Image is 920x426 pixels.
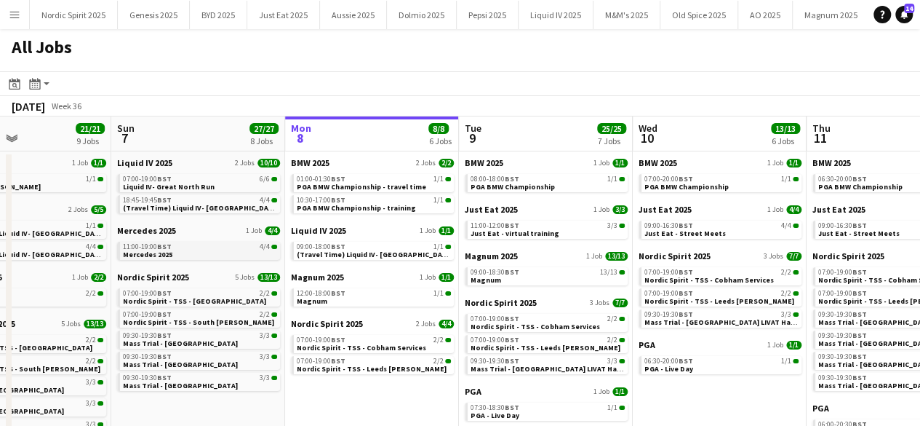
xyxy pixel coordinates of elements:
[612,205,628,214] span: 3/3
[297,182,426,192] span: PGA BMW Championship - travel time
[157,242,172,251] span: BST
[852,174,867,184] span: BST
[439,320,454,328] span: 4/4
[117,272,189,283] span: Nordic Spirit 2025
[764,252,783,261] span: 3 Jobs
[247,1,320,29] button: Just Eat 2025
[123,311,172,318] span: 07:00-19:00
[465,204,628,251] div: Just Eat 20251 Job3/311:00-12:00BST3/3Just Eat - virtual training
[644,358,693,365] span: 06:30-20:00
[471,314,625,331] a: 07:00-19:00BST2/2Nordic Spirit - TSS - Cobham Services
[895,6,913,23] a: 14
[644,317,831,327] span: Mass Trial - London LIVAT Hammersmith
[818,353,867,360] span: 09:30-19:30
[471,269,519,276] span: 09:00-18:30
[781,222,791,229] span: 4/4
[607,222,617,229] span: 3/3
[68,205,88,214] span: 2 Jobs
[297,195,451,212] a: 10:30-17:00BST1/1PGA BMW Championship - training
[593,205,609,214] span: 1 Job
[852,288,867,298] span: BST
[246,226,262,235] span: 1 Job
[818,374,867,382] span: 09:30-19:30
[157,352,172,361] span: BST
[260,374,270,382] span: 3/3
[767,205,783,214] span: 1 Job
[679,288,693,298] span: BST
[471,182,555,192] span: PGA BMW Championship
[679,174,693,184] span: BST
[123,317,274,327] span: Nordic Spirit - TSS - South Mimms
[644,182,729,192] span: PGA BMW Championship
[767,159,783,167] span: 1 Job
[291,272,454,318] div: Magnum 20251 Job1/112:00-18:00BST1/1Magnum
[738,1,793,29] button: AO 2025
[117,225,176,236] span: Mercedes 2025
[471,356,625,373] a: 09:30-19:30BST3/3Mass Trial - [GEOGRAPHIC_DATA] LIVAT Hammersmith
[86,358,96,365] span: 2/2
[331,288,345,298] span: BST
[471,222,519,229] span: 11:00-12:00
[297,290,345,297] span: 12:00-18:00
[818,332,867,339] span: 09:30-19:30
[639,157,801,204] div: BMW 20251 Job1/107:00-20:00BST1/1PGA BMW Championship
[86,175,96,183] span: 1/1
[471,343,620,352] span: Nordic Spirit - TSS - Leeds Skelton
[416,159,436,167] span: 2 Jobs
[465,204,628,215] a: Just Eat 20251 Job3/3
[439,159,454,167] span: 2/2
[123,250,172,259] span: Mercedes 2025
[471,221,625,237] a: 11:00-12:00BST3/3Just Eat - virtual training
[123,296,266,306] span: Nordic Spirit - TSS - Donington Park
[852,309,867,319] span: BST
[117,225,280,272] div: Mercedes 20251 Job4/411:00-19:00BST4/4Mercedes 2025
[260,175,270,183] span: 6/6
[331,242,345,251] span: BST
[320,1,387,29] button: Aussie 2025
[593,159,609,167] span: 1 Job
[91,273,106,282] span: 2/2
[297,343,426,352] span: Nordic Spirit - TSS - Cobham Services
[781,269,791,276] span: 2/2
[781,175,791,183] span: 1/1
[471,335,625,352] a: 07:00-19:00BST2/2Nordic Spirit - TSS - Leeds [PERSON_NAME]
[465,251,518,261] span: Magnum 2025
[433,175,444,183] span: 1/1
[786,252,801,261] span: 7/7
[644,309,799,326] a: 09:30-19:30BST3/3Mass Trial - [GEOGRAPHIC_DATA] LIVAT Hammersmith
[72,159,88,167] span: 1 Job
[387,1,457,29] button: Dolmio 2025
[639,251,711,261] span: Nordic Spirit 2025
[123,197,172,204] span: 18:45-19:45
[852,221,867,230] span: BST
[812,204,865,215] span: Just Eat 2025
[439,226,454,235] span: 1/1
[331,195,345,205] span: BST
[904,4,914,13] span: 14
[157,373,172,382] span: BST
[117,272,280,283] a: Nordic Spirit 20255 Jobs13/13
[812,157,851,168] span: BMW 2025
[781,358,791,365] span: 1/1
[157,309,172,319] span: BST
[123,331,277,347] a: 09:30-19:30BST3/3Mass Trial - [GEOGRAPHIC_DATA]
[471,229,559,238] span: Just Eat - virtual training
[639,251,801,339] div: Nordic Spirit 20253 Jobs7/707:00-19:00BST2/2Nordic Spirit - TSS - Cobham Services07:00-19:00BST2/...
[786,341,801,350] span: 1/1
[257,273,280,282] span: 13/13
[157,195,172,205] span: BST
[590,299,609,307] span: 3 Jobs
[123,381,238,390] span: Mass Trial - Victoria Station
[818,182,903,192] span: PGA BMW Championship
[123,203,279,213] span: (Travel Time) Liquid IV- Great North Run
[291,225,346,236] span: Liquid IV 2025
[593,387,609,396] span: 1 Job
[420,226,436,235] span: 1 Job
[123,339,238,348] span: Mass Trial - Brighton City Centre
[72,273,88,282] span: 1 Job
[639,339,655,350] span: PGA
[291,157,329,168] span: BMW 2025
[123,332,172,339] span: 09:30-19:30
[505,314,519,323] span: BST
[781,311,791,318] span: 3/3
